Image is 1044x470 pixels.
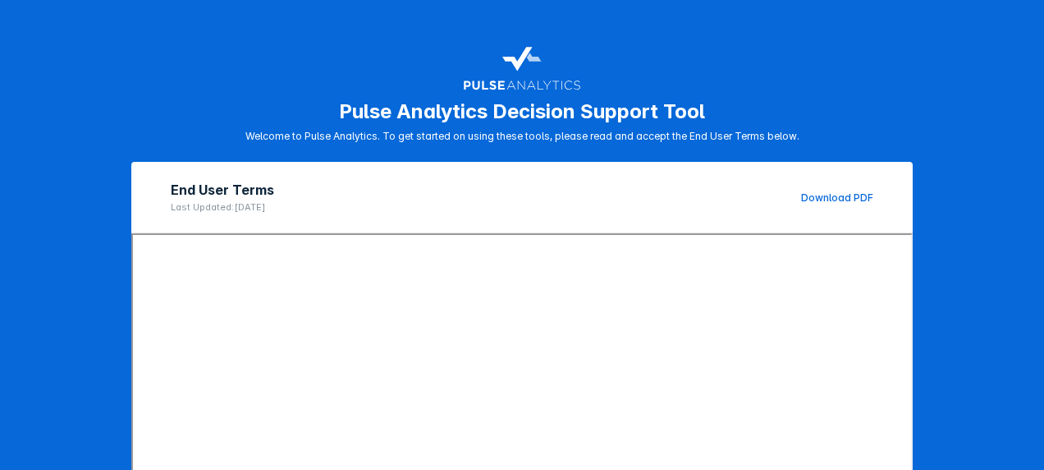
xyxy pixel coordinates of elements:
h2: End User Terms [171,182,274,198]
img: pulse-logo-user-terms.svg [463,39,581,93]
h1: Pulse Analytics Decision Support Tool [339,99,705,123]
p: Last Updated: [DATE] [171,201,274,213]
p: Welcome to Pulse Analytics. To get started on using these tools, please read and accept the End U... [245,130,799,142]
a: Download PDF [801,191,873,204]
